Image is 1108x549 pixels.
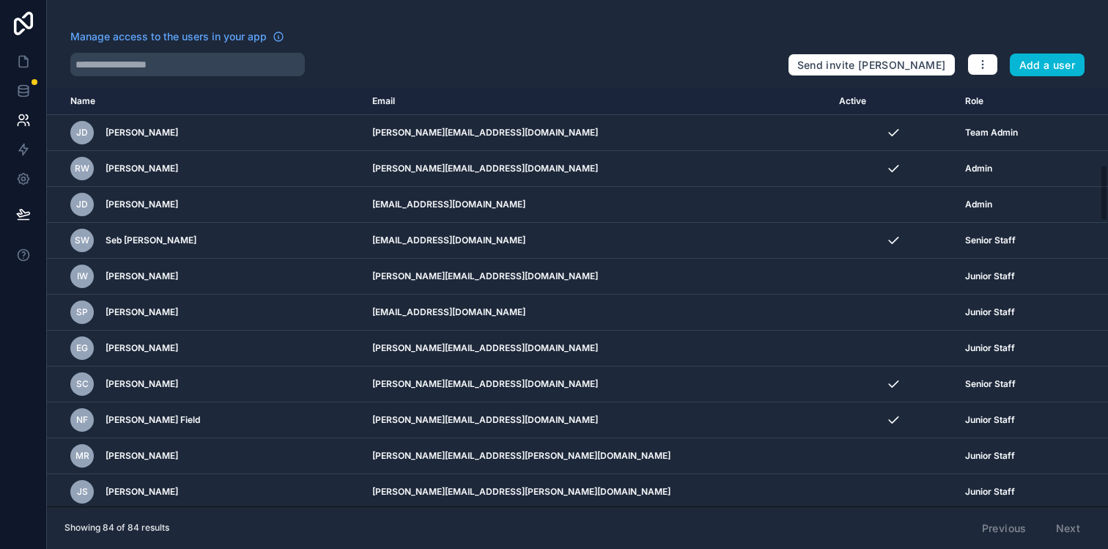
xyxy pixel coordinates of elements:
[77,486,88,498] span: JS
[965,163,992,174] span: Admin
[75,450,89,462] span: MR
[1010,54,1085,77] button: Add a user
[47,88,363,115] th: Name
[965,235,1016,246] span: Senior Staff
[106,199,178,210] span: [PERSON_NAME]
[363,474,830,510] td: [PERSON_NAME][EMAIL_ADDRESS][PERSON_NAME][DOMAIN_NAME]
[76,378,89,390] span: SC
[76,127,88,139] span: JD
[965,127,1018,139] span: Team Admin
[76,414,88,426] span: NF
[363,88,830,115] th: Email
[64,522,169,534] span: Showing 84 of 84 results
[965,414,1015,426] span: Junior Staff
[363,223,830,259] td: [EMAIL_ADDRESS][DOMAIN_NAME]
[830,88,957,115] th: Active
[363,259,830,295] td: [PERSON_NAME][EMAIL_ADDRESS][DOMAIN_NAME]
[77,270,88,282] span: IW
[363,187,830,223] td: [EMAIL_ADDRESS][DOMAIN_NAME]
[363,115,830,151] td: [PERSON_NAME][EMAIL_ADDRESS][DOMAIN_NAME]
[106,235,196,246] span: Seb [PERSON_NAME]
[75,235,89,246] span: SW
[965,270,1015,282] span: Junior Staff
[106,378,178,390] span: [PERSON_NAME]
[363,438,830,474] td: [PERSON_NAME][EMAIL_ADDRESS][PERSON_NAME][DOMAIN_NAME]
[70,29,267,44] span: Manage access to the users in your app
[965,342,1015,354] span: Junior Staff
[70,29,284,44] a: Manage access to the users in your app
[363,366,830,402] td: [PERSON_NAME][EMAIL_ADDRESS][DOMAIN_NAME]
[106,342,178,354] span: [PERSON_NAME]
[106,127,178,139] span: [PERSON_NAME]
[106,450,178,462] span: [PERSON_NAME]
[788,54,956,77] button: Send invite [PERSON_NAME]
[965,306,1015,318] span: Junior Staff
[956,88,1060,115] th: Role
[106,486,178,498] span: [PERSON_NAME]
[965,378,1016,390] span: Senior Staff
[106,270,178,282] span: [PERSON_NAME]
[363,295,830,331] td: [EMAIL_ADDRESS][DOMAIN_NAME]
[106,306,178,318] span: [PERSON_NAME]
[965,450,1015,462] span: Junior Staff
[75,163,89,174] span: RW
[363,151,830,187] td: [PERSON_NAME][EMAIL_ADDRESS][DOMAIN_NAME]
[76,342,88,354] span: EG
[106,163,178,174] span: [PERSON_NAME]
[47,88,1108,506] div: scrollable content
[965,199,992,210] span: Admin
[76,199,88,210] span: JD
[965,486,1015,498] span: Junior Staff
[106,414,200,426] span: [PERSON_NAME] Field
[363,331,830,366] td: [PERSON_NAME][EMAIL_ADDRESS][DOMAIN_NAME]
[363,402,830,438] td: [PERSON_NAME][EMAIL_ADDRESS][DOMAIN_NAME]
[76,306,88,318] span: SP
